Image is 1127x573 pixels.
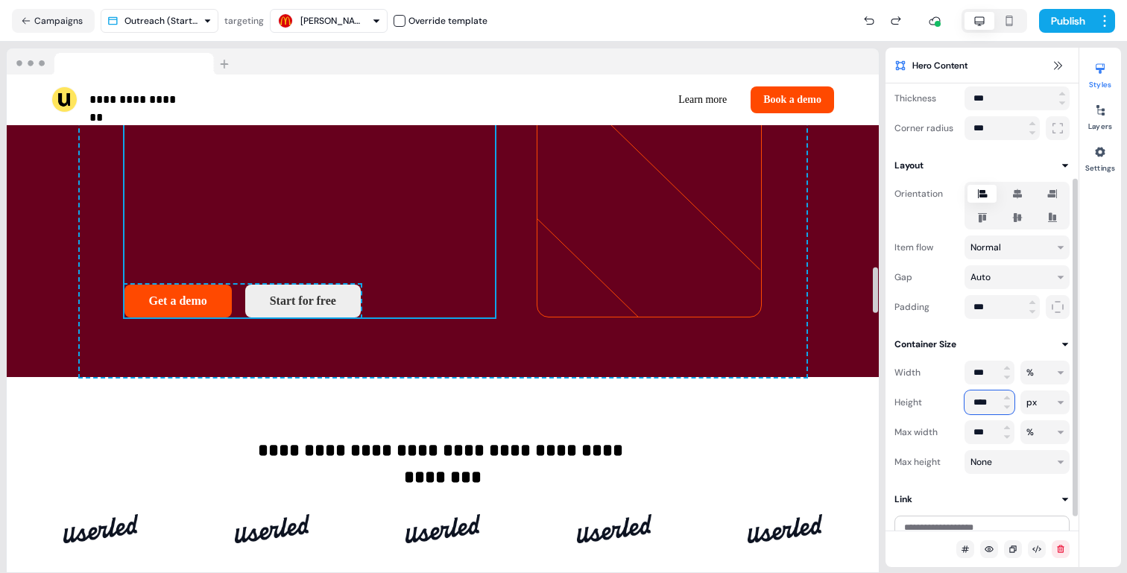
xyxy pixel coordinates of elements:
[894,420,959,444] div: Max width
[894,337,956,352] div: Container Size
[894,337,1070,352] button: Container Size
[1039,9,1094,33] button: Publish
[124,285,361,317] div: Get a demoStart for free
[894,492,912,507] div: Link
[1079,98,1121,131] button: Layers
[12,9,95,33] button: Campaigns
[894,390,959,414] div: Height
[1079,57,1121,89] button: Styles
[748,499,822,559] img: Image
[894,158,924,173] div: Layout
[894,361,959,384] div: Width
[894,158,1070,173] button: Layout
[894,116,959,140] div: Corner radius
[577,499,651,559] img: Image
[894,450,959,474] div: Max height
[970,455,992,469] div: None
[1026,365,1034,380] div: %
[124,285,232,317] button: Get a demo
[1079,140,1121,173] button: Settings
[1026,425,1034,440] div: %
[224,13,264,28] div: targeting
[912,58,967,73] span: Hero Content
[449,86,834,113] div: Learn moreBook a demo
[970,240,1001,255] div: Normal
[408,13,487,28] div: Override template
[894,235,959,259] div: Item flow
[894,265,959,289] div: Gap
[894,182,959,206] div: Orientation
[1026,395,1037,410] div: px
[245,285,361,317] button: Start for free
[300,13,360,28] div: [PERSON_NAME]
[970,270,991,285] div: Auto
[894,492,1070,507] button: Link
[51,487,834,571] div: ImageImageImageImageImage
[894,295,959,319] div: Padding
[124,13,198,28] div: Outreach (Starter)
[7,48,236,75] img: Browser topbar
[751,86,834,113] button: Book a demo
[405,499,480,559] img: Image
[63,499,138,559] img: Image
[666,86,739,113] button: Learn more
[270,9,388,33] button: [PERSON_NAME]
[894,86,959,110] div: Thickness
[235,499,309,559] img: Image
